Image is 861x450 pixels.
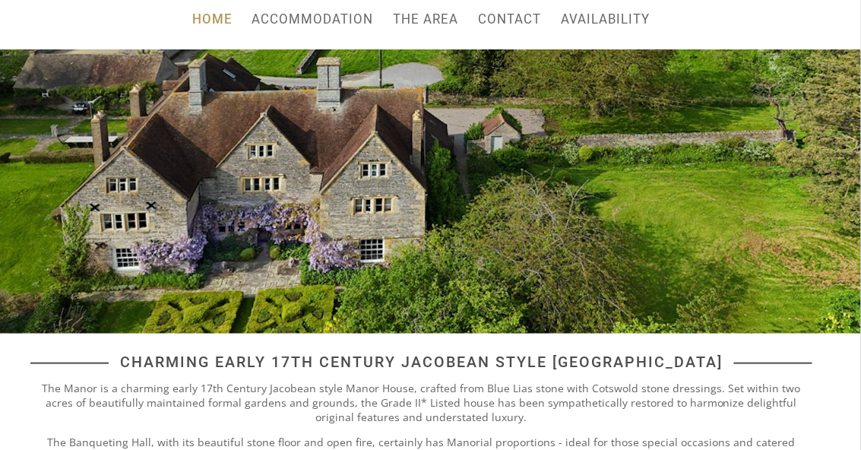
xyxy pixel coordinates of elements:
a: The Area [394,11,459,27]
span: Charming early 17th Century Jacobean style [GEOGRAPHIC_DATA] [109,353,734,371]
a: Home [193,11,233,27]
a: Accommodation [252,11,374,27]
p: The Manor is a charming early 17th Century Jacobean style Manor House, crafted from Blue Lias sto... [30,381,812,424]
a: Availability [562,11,650,27]
a: Contact [479,11,542,27]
